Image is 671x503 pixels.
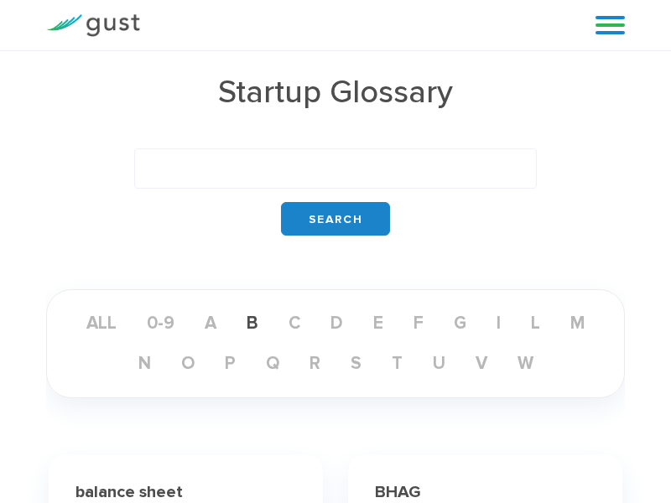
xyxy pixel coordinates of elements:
[133,313,188,334] a: 0-9
[360,313,397,334] a: e
[211,353,249,374] a: p
[337,353,375,374] a: s
[400,313,437,334] a: f
[504,353,547,374] a: w
[378,353,416,374] a: t
[317,313,356,334] a: d
[440,313,480,334] a: g
[73,313,130,334] a: ALL
[191,313,230,334] a: a
[46,14,140,37] img: Gust Logo
[252,353,293,374] a: q
[419,353,459,374] a: u
[168,353,208,374] a: o
[483,313,514,334] a: i
[275,313,314,334] a: c
[462,353,501,374] a: v
[557,313,598,334] a: m
[296,353,334,374] a: r
[281,202,390,236] input: Search
[125,353,164,374] a: n
[375,482,421,502] h3: BHAG
[233,313,272,334] a: b
[46,76,625,108] h1: Startup Glossary
[75,482,183,502] h3: balance sheet
[518,313,554,334] a: l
